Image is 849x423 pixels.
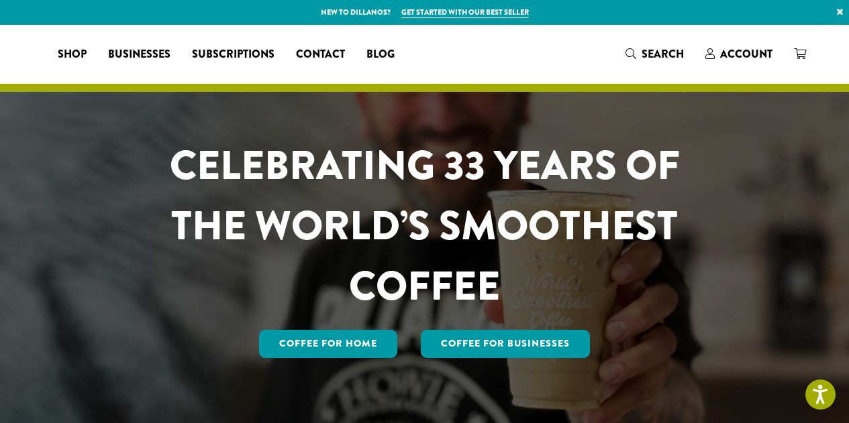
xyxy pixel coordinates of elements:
a: Coffee For Businesses [421,330,590,358]
a: Coffee for Home [259,330,397,358]
h1: CELEBRATING 33 YEARS OF THE WORLD’S SMOOTHEST COFFEE [130,135,719,316]
span: Businesses [108,46,170,63]
a: Search [615,43,695,65]
a: Get started with our best seller [401,7,529,18]
span: Search [642,46,684,62]
a: Shop [47,44,97,65]
span: Shop [58,46,87,63]
span: Subscriptions [192,46,274,63]
span: Account [720,46,772,62]
span: Blog [366,46,395,63]
span: Contact [296,46,345,63]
